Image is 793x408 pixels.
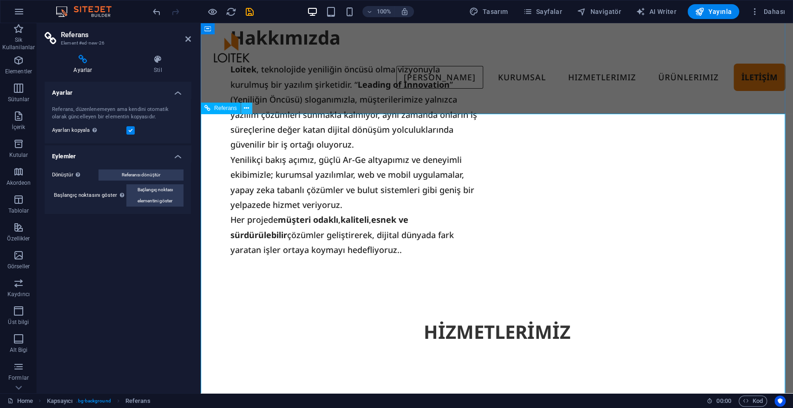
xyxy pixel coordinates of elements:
[47,395,73,407] span: Seçmek için tıkla. Düzenlemek için çift tıkla
[519,4,566,19] button: Sayfalar
[8,207,29,214] p: Tablolar
[10,346,28,354] p: Alt Bigi
[573,4,625,19] button: Navigatör
[362,6,395,17] button: 100%
[376,6,391,17] h6: 100%
[9,151,28,159] p: Kutular
[636,7,676,16] span: AI Writer
[151,6,162,17] i: Geri al: Element ekle (Ctrl+Z)
[8,96,30,103] p: Sütunlar
[98,169,184,181] button: Referansı dönüştür
[125,55,191,74] h4: Stil
[76,395,111,407] span: . bg-background
[126,184,184,207] button: Başlangıç noktası elementini göster
[747,4,789,19] button: Dahası
[129,184,181,207] span: Başlangıç noktası elementini göster
[632,4,680,19] button: AI Writer
[244,6,255,17] button: save
[739,395,767,407] button: Kod
[743,395,763,407] span: Kod
[61,31,191,39] h2: Referans
[5,68,32,75] p: Elementler
[45,82,191,98] h4: Ayarlar
[723,397,724,404] span: :
[8,318,29,326] p: Üst bilgi
[774,395,786,407] button: Usercentrics
[47,395,151,407] nav: breadcrumb
[695,7,732,16] span: Yayınla
[7,235,30,242] p: Özellikler
[151,6,162,17] button: undo
[45,145,191,162] h4: Eylemler
[125,395,151,407] span: Seçmek için tıkla. Düzenlemek için çift tıkla
[225,6,236,17] button: reload
[707,395,731,407] h6: Oturum süresi
[716,395,731,407] span: 00 00
[7,179,31,187] p: Akordeon
[7,291,30,298] p: Kaydırıcı
[61,39,172,47] h3: Element #ed-new-26
[45,55,125,74] h4: Ayarlar
[53,6,123,17] img: Editor Logo
[52,125,126,136] label: Ayarları kopyala
[523,7,562,16] span: Sayfalar
[8,374,29,382] p: Formlar
[226,6,236,17] i: Sayfayı yeniden yükleyin
[469,7,508,16] span: Tasarım
[52,169,98,181] label: Dönüştür
[52,106,184,121] div: Referans, düzenlenemeyen ama kendini otomatik olarak güncelleyen bir elementin kopyasıdır.
[122,169,160,181] span: Referansı dönüştür
[465,4,511,19] button: Tasarım
[688,4,739,19] button: Yayınla
[750,7,785,16] span: Dahası
[214,105,237,111] span: Referans
[7,395,33,407] a: Seçimi iptal etmek için tıkla. Sayfaları açmak için çift tıkla
[577,7,621,16] span: Navigatör
[244,6,255,17] i: Kaydet (Ctrl+S)
[207,6,218,17] button: Ön izleme modundan çıkıp düzenlemeye devam etmek için buraya tıklayın
[7,263,30,270] p: Görseller
[465,4,511,19] div: Tasarım (Ctrl+Alt+Y)
[12,123,25,131] p: İçerik
[400,7,409,16] i: Yeniden boyutlandırmada yakınlaştırma düzeyini seçilen cihaza uyacak şekilde otomatik olarak ayarla.
[54,190,126,201] label: Başlangıç noktasını göster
